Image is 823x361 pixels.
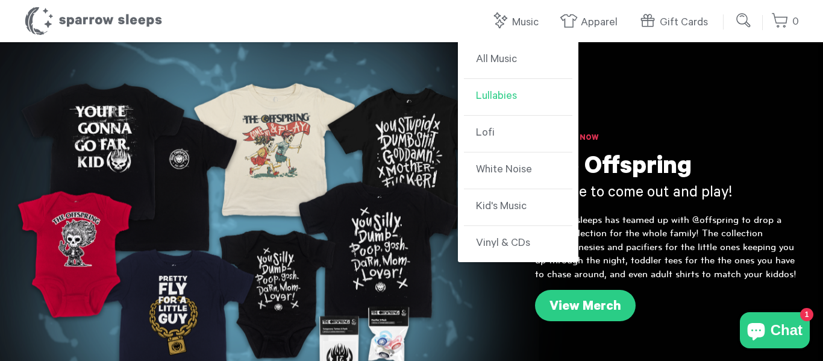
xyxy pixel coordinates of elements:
a: Music [491,10,545,36]
a: White Noise [464,152,572,189]
h1: Sparrow Sleeps [24,6,163,36]
a: View Merch [535,290,636,321]
p: @sparrowsleeps has teamed up with @offspring to drop a merch collection for the whole family! The... [535,213,799,281]
a: Apparel [560,10,624,36]
input: Submit [732,8,756,33]
h1: The Offspring [535,154,799,184]
a: 0 [771,9,799,35]
a: Lullabies [464,79,572,116]
a: Gift Cards [639,10,714,36]
inbox-online-store-chat: Shopify online store chat [736,312,813,351]
h6: Available Now [535,133,799,145]
a: Lofi [464,116,572,152]
a: Vinyl & CDs [464,226,572,262]
h3: It's time to come out and play! [535,184,799,204]
a: Kid's Music [464,189,572,226]
a: All Music [464,42,572,79]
